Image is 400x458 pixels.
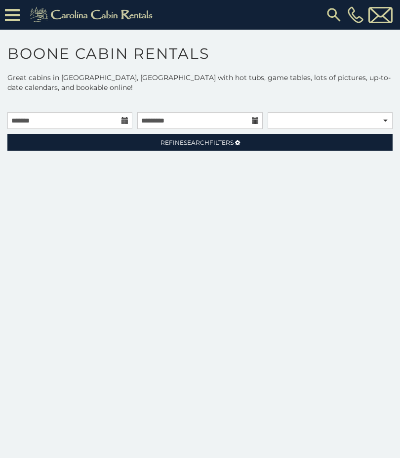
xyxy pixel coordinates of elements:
img: search-regular.svg [325,6,343,24]
img: Khaki-logo.png [25,5,161,25]
span: Search [184,139,209,146]
a: RefineSearchFilters [7,134,393,151]
a: [PHONE_NUMBER] [345,6,366,23]
span: Refine Filters [160,139,234,146]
